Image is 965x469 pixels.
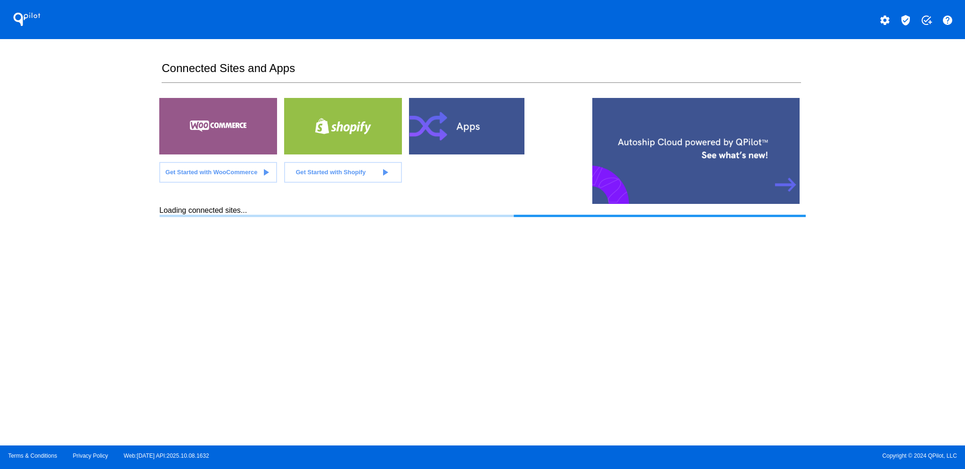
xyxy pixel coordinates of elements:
[159,206,805,217] div: Loading connected sites...
[8,453,57,459] a: Terms & Conditions
[124,453,209,459] a: Web:[DATE] API:2025.10.08.1632
[942,15,953,26] mat-icon: help
[900,15,911,26] mat-icon: verified_user
[260,167,271,178] mat-icon: play_arrow
[491,453,957,459] span: Copyright © 2024 QPilot, LLC
[8,10,46,29] h1: QPilot
[73,453,108,459] a: Privacy Policy
[162,62,801,83] h2: Connected Sites and Apps
[296,169,366,176] span: Get Started with Shopify
[921,15,932,26] mat-icon: add_task
[879,15,891,26] mat-icon: settings
[159,162,277,183] a: Get Started with WooCommerce
[379,167,391,178] mat-icon: play_arrow
[165,169,257,176] span: Get Started with WooCommerce
[284,162,402,183] a: Get Started with Shopify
